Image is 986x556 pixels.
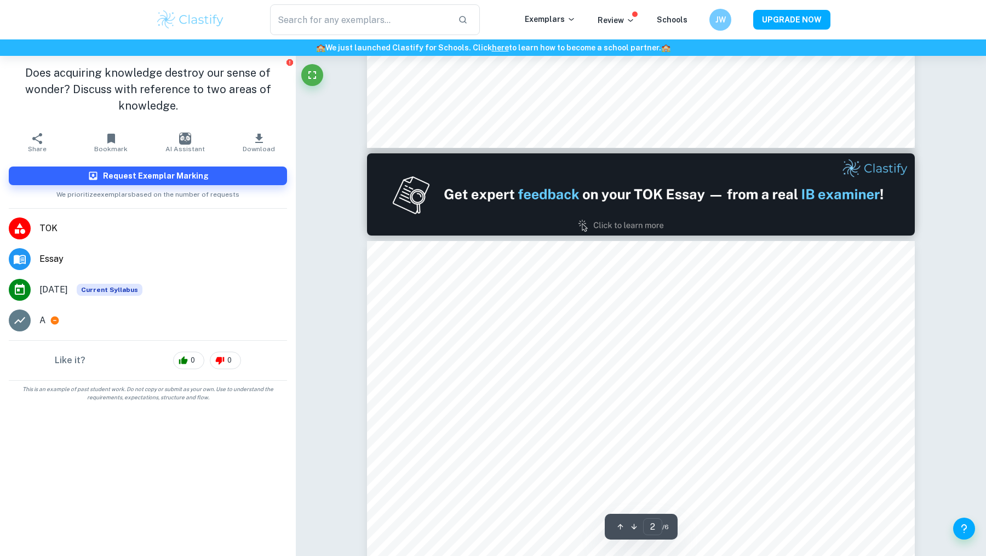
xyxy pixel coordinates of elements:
span: We prioritize exemplars based on the number of requests [56,185,239,199]
span: 0 [221,355,238,366]
h6: Like it? [55,354,85,367]
span: AI Assistant [165,145,205,153]
p: Review [598,14,635,26]
span: Download [243,145,275,153]
h6: We just launched Clastify for Schools. Click to learn how to become a school partner. [2,42,984,54]
h1: Does acquiring knowledge destroy our sense of wonder? Discuss with reference to two areas of know... [9,65,287,114]
div: This exemplar is based on the current syllabus. Feel free to refer to it for inspiration/ideas wh... [77,284,142,296]
button: Report issue [285,58,294,66]
span: Current Syllabus [77,284,142,296]
img: AI Assistant [179,133,191,145]
span: TOK [39,222,287,235]
span: 0 [185,355,201,366]
img: Clastify logo [156,9,225,31]
span: [DATE] [39,283,68,296]
button: Fullscreen [301,64,323,86]
button: Request Exemplar Marking [9,167,287,185]
p: A [39,314,45,327]
span: Bookmark [94,145,128,153]
img: Ad [367,153,915,236]
div: 0 [210,352,241,369]
span: Share [28,145,47,153]
div: 0 [173,352,204,369]
span: 🏫 [316,43,325,52]
span: This is an example of past student work. Do not copy or submit as your own. Use to understand the... [4,385,291,402]
p: Exemplars [525,13,576,25]
button: Help and Feedback [953,518,975,540]
span: Essay [39,253,287,266]
button: JW [709,9,731,31]
button: UPGRADE NOW [753,10,830,30]
a: here [492,43,509,52]
button: Download [222,127,296,158]
h6: Request Exemplar Marking [103,170,209,182]
span: 🏫 [661,43,670,52]
a: Schools [657,15,687,24]
h6: JW [714,14,727,26]
button: Bookmark [74,127,148,158]
button: AI Assistant [148,127,222,158]
input: Search for any exemplars... [270,4,449,35]
span: / 6 [662,522,669,532]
